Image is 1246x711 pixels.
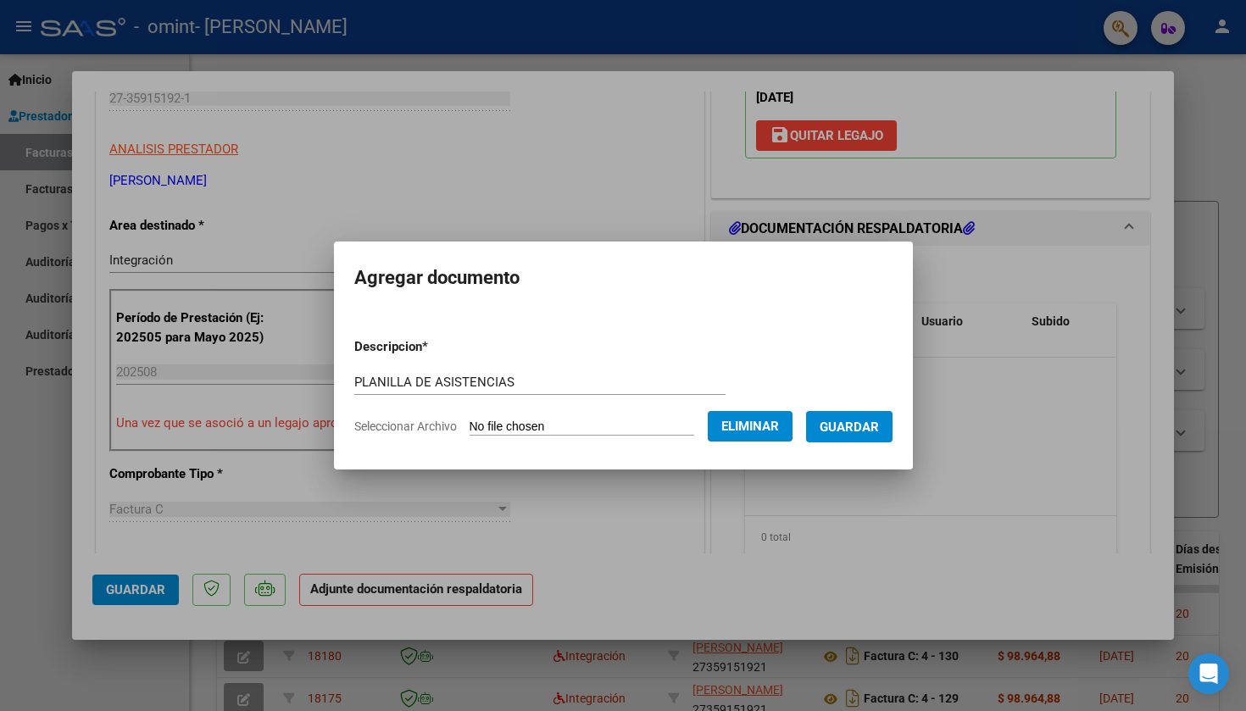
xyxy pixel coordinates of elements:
h2: Agregar documento [354,262,893,294]
p: Descripcion [354,337,516,357]
span: Guardar [820,419,879,435]
button: Guardar [806,411,893,442]
button: Eliminar [708,411,793,442]
div: Open Intercom Messenger [1188,653,1229,694]
span: Seleccionar Archivo [354,419,457,433]
span: Eliminar [721,419,779,434]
